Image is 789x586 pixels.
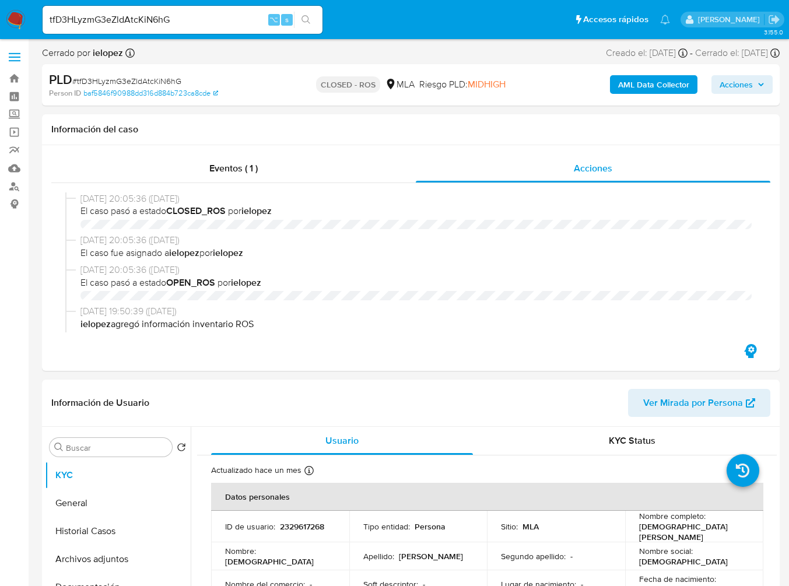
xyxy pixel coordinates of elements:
input: Buscar [66,443,167,453]
p: Nombre social : [639,546,693,556]
b: Person ID [49,88,81,99]
p: Nombre : [225,546,256,556]
p: CLOSED - ROS [316,76,380,93]
span: El caso fue asignado a por [80,247,752,259]
span: Ver Mirada por Persona [643,389,743,417]
button: Buscar [54,443,64,452]
p: [PERSON_NAME] [399,551,463,562]
b: OPEN_ROS [166,276,215,289]
b: AML Data Collector [618,75,689,94]
button: Historial Casos [45,517,191,545]
p: Apellido : [363,551,394,562]
p: jessica.fukman@mercadolibre.com [698,14,764,25]
span: ⌥ [269,14,278,25]
b: ielopez [213,246,243,259]
a: Salir [768,13,780,26]
span: El caso pasó a estado por [80,276,752,289]
span: [DATE] 20:05:36 ([DATE]) [80,264,752,276]
b: ielopez [241,204,272,217]
b: ielopez [169,246,199,259]
a: Notificaciones [660,15,670,24]
span: Acciones [720,75,753,94]
span: Accesos rápidos [583,13,648,26]
p: Persona [415,521,446,532]
span: Eventos ( 1 ) [209,162,258,175]
button: AML Data Collector [610,75,697,94]
span: Acciones [574,162,612,175]
h1: Información del caso [51,124,770,135]
button: General [45,489,191,517]
span: MIDHIGH [468,78,506,91]
span: Cerrado por [42,47,123,59]
span: - [690,47,693,59]
th: Datos personales [211,483,763,511]
span: [DATE] 19:50:39 ([DATE]) [80,305,752,318]
button: Ver Mirada por Persona [628,389,770,417]
b: PLD [49,70,72,89]
span: [DATE] 20:05:36 ([DATE]) [80,192,752,205]
span: # tfD3HLyzmG3eZldAtcKiN6hG [72,75,181,87]
p: - [570,551,573,562]
button: Volver al orden por defecto [177,443,186,455]
p: Tipo entidad : [363,521,410,532]
button: Archivos adjuntos [45,545,191,573]
b: CLOSED_ROS [166,204,226,217]
p: [DEMOGRAPHIC_DATA] [225,556,314,567]
p: agregó información inventario ROS [80,318,752,331]
input: Buscar usuario o caso... [43,12,322,27]
span: El caso pasó a estado por [80,205,752,217]
a: baf5846f90988dd316d884b723ca8cde [83,88,218,99]
p: MLA [523,521,539,532]
span: s [285,14,289,25]
div: MLA [385,78,415,91]
b: ielopez [80,317,111,331]
h1: Información de Usuario [51,397,149,409]
span: KYC Status [609,434,655,447]
p: Fecha de nacimiento : [639,574,716,584]
b: ielopez [231,276,261,289]
button: Acciones [711,75,773,94]
p: Nombre completo : [639,511,706,521]
button: KYC [45,461,191,489]
span: Riesgo PLD: [419,78,506,91]
p: ID de usuario : [225,521,275,532]
button: search-icon [294,12,318,28]
p: Segundo apellido : [501,551,566,562]
p: [DEMOGRAPHIC_DATA][PERSON_NAME] [639,521,745,542]
b: ielopez [90,46,123,59]
p: 2329617268 [280,521,324,532]
p: Actualizado hace un mes [211,465,301,476]
span: [DATE] 20:05:36 ([DATE]) [80,234,752,247]
div: Creado el: [DATE] [606,47,688,59]
div: Cerrado el: [DATE] [695,47,780,59]
span: Usuario [325,434,359,447]
p: [DEMOGRAPHIC_DATA] [639,556,728,567]
p: Sitio : [501,521,518,532]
